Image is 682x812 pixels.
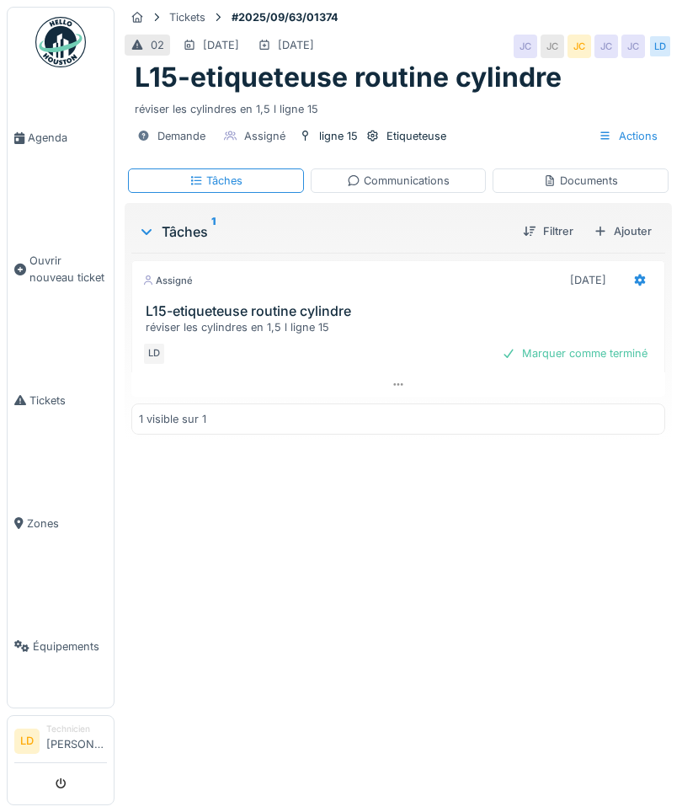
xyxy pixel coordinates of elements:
div: [DATE] [570,272,606,288]
div: ligne 15 [319,128,358,144]
div: Demande [157,128,205,144]
div: 1 visible sur 1 [139,411,206,427]
div: JC [594,35,618,58]
a: Équipements [8,585,114,708]
div: Tâches [138,222,509,242]
div: Tâches [189,173,242,189]
div: réviser les cylindres en 1,5 l ligne 15 [146,319,658,335]
div: réviser les cylindres en 1,5 l ligne 15 [135,94,662,117]
a: Tickets [8,339,114,462]
span: Tickets [29,393,107,409]
strong: #2025/09/63/01374 [225,9,345,25]
span: Ouvrir nouveau ticket [29,253,107,285]
a: Agenda [8,77,114,200]
sup: 1 [211,222,216,242]
div: Marquer comme terminé [495,342,654,365]
img: Badge_color-CXgf-gQk.svg [35,17,86,67]
div: JC [541,35,564,58]
div: Actions [591,124,665,148]
h3: L15-etiqueteuse routine cylindre [146,303,658,319]
div: Assigné [142,274,193,288]
div: LD [648,35,672,58]
span: Agenda [28,130,107,146]
div: 02 [151,37,164,53]
div: Tickets [169,9,205,25]
div: Technicien [46,723,107,735]
div: JC [514,35,537,58]
a: LD Technicien[PERSON_NAME] [14,723,107,763]
div: [DATE] [203,37,239,53]
div: Communications [347,173,450,189]
div: Documents [543,173,618,189]
div: Filtrer [516,220,580,243]
div: Ajouter [587,220,658,243]
div: Etiqueteuse [386,128,446,144]
div: [DATE] [278,37,314,53]
div: JC [567,35,591,58]
h1: L15-etiqueteuse routine cylindre [135,61,562,93]
div: JC [621,35,645,58]
li: [PERSON_NAME] [46,723,107,759]
a: Zones [8,462,114,585]
a: Ouvrir nouveau ticket [8,200,114,339]
span: Zones [27,516,107,532]
li: LD [14,729,40,754]
div: Assigné [244,128,285,144]
div: LD [142,342,166,366]
span: Équipements [33,638,107,654]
